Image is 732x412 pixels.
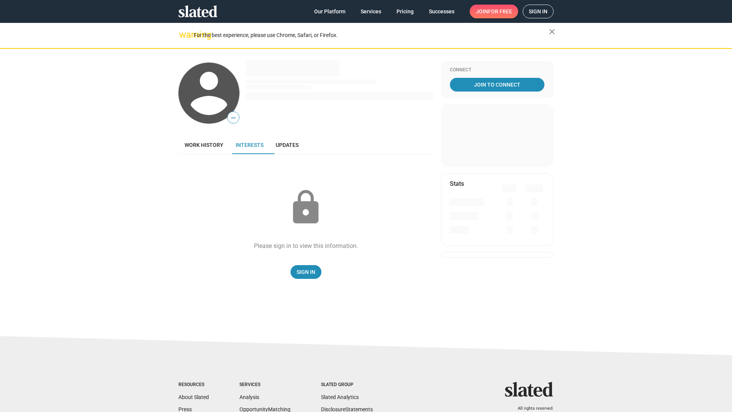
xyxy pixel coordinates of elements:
[450,67,544,73] div: Connect
[178,382,209,388] div: Resources
[423,5,461,18] a: Successes
[470,5,518,18] a: Joinfor free
[321,382,373,388] div: Slated Group
[230,136,270,154] a: Interests
[450,180,464,188] mat-card-title: Stats
[178,394,209,400] a: About Slated
[355,5,387,18] a: Services
[523,5,554,18] a: Sign in
[236,142,263,148] span: Interests
[287,188,325,227] mat-icon: lock
[270,136,305,154] a: Updates
[396,5,414,18] span: Pricing
[239,382,291,388] div: Services
[488,5,512,18] span: for free
[321,394,359,400] a: Slated Analytics
[529,5,547,18] span: Sign in
[228,113,239,123] span: —
[291,265,321,279] a: Sign In
[239,394,259,400] a: Analysis
[429,5,454,18] span: Successes
[361,5,381,18] span: Services
[308,5,352,18] a: Our Platform
[451,78,543,92] span: Join To Connect
[178,136,230,154] a: Work history
[276,142,299,148] span: Updates
[179,30,188,39] mat-icon: warning
[476,5,512,18] span: Join
[450,78,544,92] a: Join To Connect
[194,30,549,40] div: For the best experience, please use Chrome, Safari, or Firefox.
[254,242,358,250] div: Please sign in to view this information.
[390,5,420,18] a: Pricing
[185,142,223,148] span: Work history
[314,5,345,18] span: Our Platform
[297,265,315,279] span: Sign In
[547,27,557,36] mat-icon: close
